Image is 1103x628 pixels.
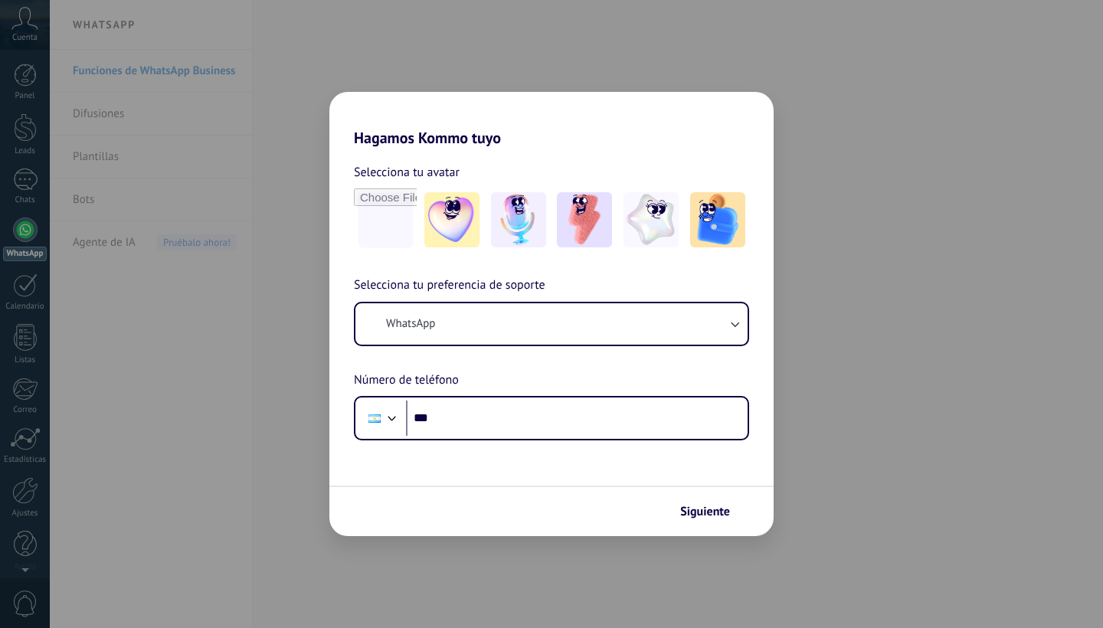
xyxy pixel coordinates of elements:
[386,316,435,332] span: WhatsApp
[354,162,460,182] span: Selecciona tu avatar
[355,303,748,345] button: WhatsApp
[690,192,745,247] img: -5.jpeg
[557,192,612,247] img: -3.jpeg
[360,402,389,434] div: Argentina: + 54
[491,192,546,247] img: -2.jpeg
[680,506,730,517] span: Siguiente
[354,371,459,391] span: Número de teléfono
[329,92,774,147] h2: Hagamos Kommo tuyo
[624,192,679,247] img: -4.jpeg
[673,499,751,525] button: Siguiente
[424,192,479,247] img: -1.jpeg
[354,276,545,296] span: Selecciona tu preferencia de soporte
